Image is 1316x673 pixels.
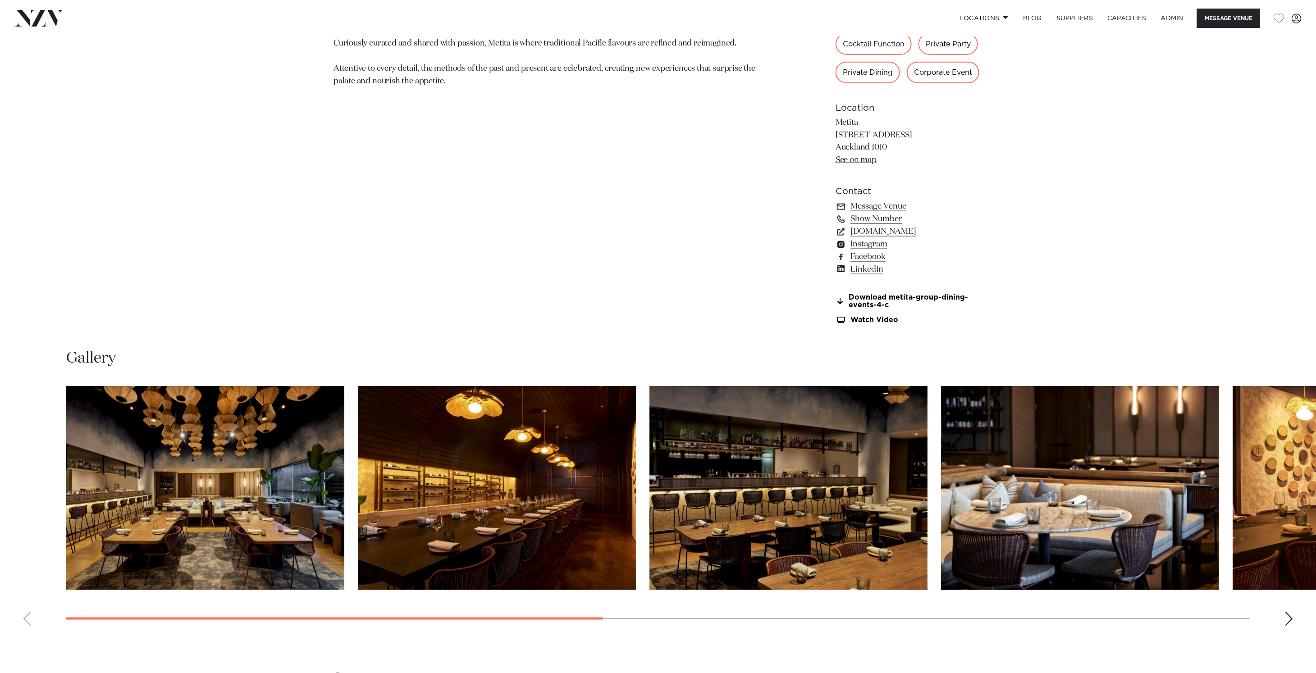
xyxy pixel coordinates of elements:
a: BLOG [1016,9,1049,28]
a: LinkedIn [836,263,982,276]
swiper-slide: 2 / 9 [358,386,636,590]
a: Capacities [1100,9,1154,28]
a: Facebook [836,250,982,263]
a: Instagram [836,238,982,250]
swiper-slide: 3 / 9 [649,386,928,590]
a: Download metita-group-dining-events-4-c [836,294,982,309]
div: Cocktail Function [836,33,912,55]
a: See on map [836,156,877,164]
h6: Contact [836,185,982,198]
a: ADMIN [1154,9,1191,28]
div: Private Dining [836,62,900,83]
p: Metita [STREET_ADDRESS] Auckland 1010 [836,117,982,167]
a: SUPPLIERS [1049,9,1100,28]
a: Locations [953,9,1016,28]
a: Show Number [836,213,982,225]
h2: Gallery [66,348,116,368]
div: Private Party [918,33,978,55]
a: Watch Video [836,316,982,324]
button: Message Venue [1197,9,1260,28]
swiper-slide: 4 / 9 [941,386,1219,590]
a: Message Venue [836,200,982,213]
swiper-slide: 1 / 9 [66,386,344,590]
p: Curiously curated and shared with passion, Metita is where traditional Pacific flavours are refin... [334,37,772,88]
img: nzv-logo.png [14,10,64,26]
a: [DOMAIN_NAME] [836,225,982,238]
h6: Location [836,101,982,115]
div: Corporate Event [907,62,979,83]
